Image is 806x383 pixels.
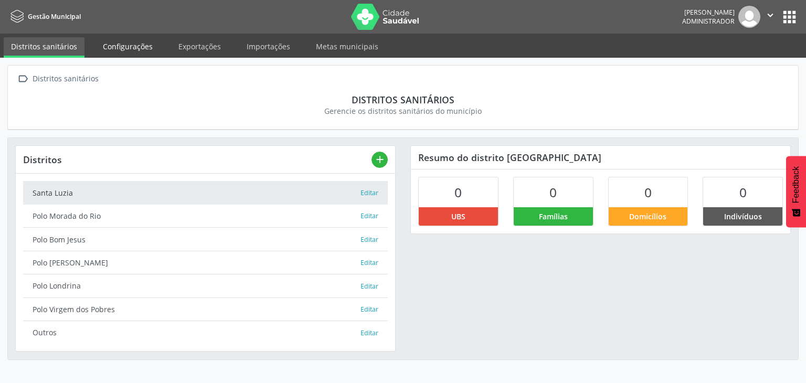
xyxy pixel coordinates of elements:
span: Famílias [539,211,568,222]
span: Indivíduos [724,211,762,222]
div: Gerencie os distritos sanitários do município [23,105,783,116]
a: Distritos sanitários [4,37,84,58]
span: Feedback [791,166,801,203]
a: Polo Virgem dos Pobres Editar [23,298,388,321]
a: Santa Luzia Editar [23,181,388,204]
span: 0 [644,184,652,201]
a: Outros Editar [23,321,388,344]
span: 0 [549,184,557,201]
button: apps [780,8,799,26]
div: Resumo do distrito [GEOGRAPHIC_DATA] [411,146,790,169]
div: Outros [33,327,360,338]
a: Configurações [96,37,160,56]
a: Polo Bom Jesus Editar [23,228,388,251]
span: Gestão Municipal [28,12,81,21]
div: Polo Virgem dos Pobres [33,304,360,315]
i:  [765,9,776,21]
a: Gestão Municipal [7,8,81,25]
a: Polo Morada do Rio Editar [23,205,388,228]
button: Editar [360,258,379,268]
div: Santa Luzia [33,187,360,198]
button: Feedback - Mostrar pesquisa [786,156,806,227]
i: add [374,154,386,165]
div: Polo Bom Jesus [33,234,360,245]
button: Editar [360,188,379,198]
span: Administrador [682,17,735,26]
a: Metas municipais [309,37,386,56]
button: add [372,152,388,168]
a: Exportações [171,37,228,56]
img: img [738,6,760,28]
button: Editar [360,328,379,338]
a:  Distritos sanitários [15,71,100,87]
div: Polo Londrina [33,280,360,291]
button: Editar [360,235,379,245]
button: Editar [360,304,379,315]
div: Distritos sanitários [23,94,783,105]
a: Polo Londrina Editar [23,274,388,297]
i:  [15,71,30,87]
span: Domicílios [629,211,666,222]
button:  [760,6,780,28]
div: [PERSON_NAME] [682,8,735,17]
div: Distritos sanitários [30,71,100,87]
button: Editar [360,281,379,292]
a: Polo [PERSON_NAME] Editar [23,251,388,274]
div: Polo [PERSON_NAME] [33,257,360,268]
span: 0 [454,184,462,201]
span: UBS [451,211,465,222]
div: Polo Morada do Rio [33,210,360,221]
span: 0 [739,184,747,201]
button: Editar [360,211,379,221]
a: Importações [239,37,298,56]
div: Distritos [23,154,372,165]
